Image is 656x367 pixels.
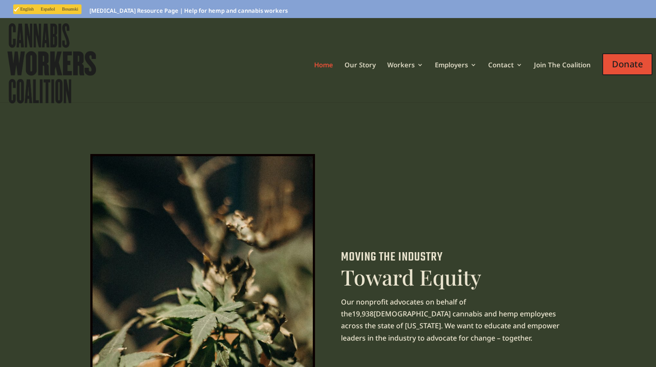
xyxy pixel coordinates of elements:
[341,251,566,268] h1: MOVING THE INDUSTRY
[89,8,288,18] a: [MEDICAL_DATA] Resource Page | Help for hemp and cannabis workers
[602,53,652,75] span: Donate
[20,7,34,11] span: English
[341,263,481,291] span: Toward Equity
[341,309,560,342] span: [DEMOGRAPHIC_DATA] cannabis and hemp employees across the state of [US_STATE]. We want to educate...
[352,309,374,319] span: 19,938
[602,44,652,99] a: Donate
[59,6,82,13] a: Bosanski
[387,62,423,91] a: Workers
[13,6,37,13] a: English
[37,6,59,13] a: Español
[62,7,78,11] span: Bosanski
[341,296,566,344] p: Our nonprofit advocates on behalf of the
[41,7,55,11] span: Español
[435,62,477,91] a: Employers
[314,62,333,91] a: Home
[534,62,591,91] a: Join The Coalition
[488,62,523,91] a: Contact
[345,62,376,91] a: Our Story
[5,21,98,106] img: Cannabis Workers Coalition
